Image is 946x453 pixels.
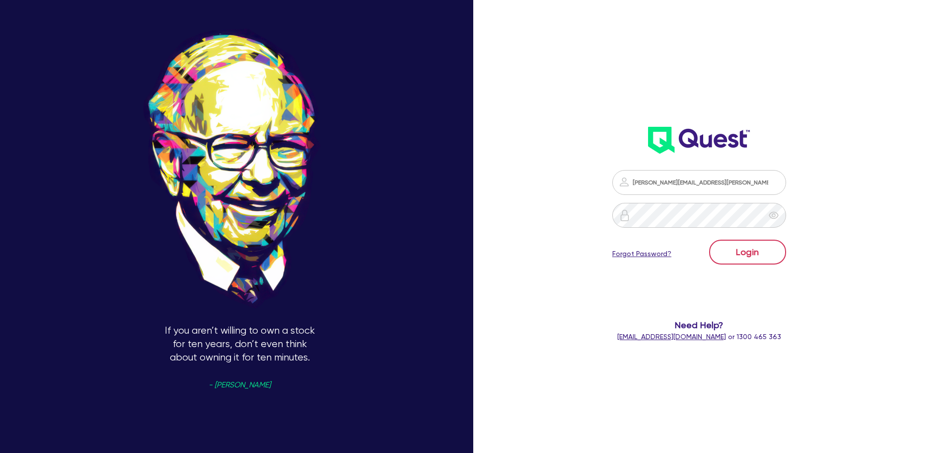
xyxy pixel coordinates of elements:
[573,318,826,332] span: Need Help?
[209,381,271,389] span: - [PERSON_NAME]
[769,210,779,220] span: eye
[618,176,630,188] img: icon-password
[617,333,781,341] span: or 1300 465 363
[619,209,631,221] img: icon-password
[617,333,726,341] a: [EMAIL_ADDRESS][DOMAIN_NAME]
[709,240,786,265] button: Login
[648,127,750,154] img: wH2k97JdezQIQAAAABJRU5ErkJggg==
[612,170,786,195] input: Email address
[612,249,671,259] a: Forgot Password?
